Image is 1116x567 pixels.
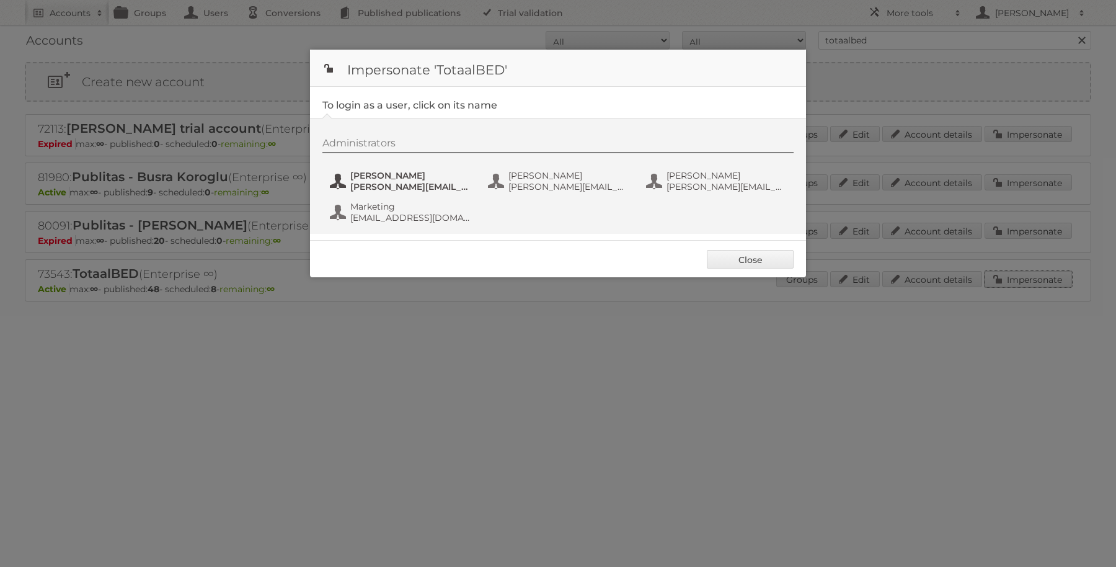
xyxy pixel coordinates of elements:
[666,181,787,192] span: [PERSON_NAME][EMAIL_ADDRESS][DOMAIN_NAME]
[322,137,794,153] div: Administrators
[350,212,471,223] span: [EMAIL_ADDRESS][DOMAIN_NAME]
[350,170,471,181] span: [PERSON_NAME]
[329,200,474,225] button: Marketing [EMAIL_ADDRESS][DOMAIN_NAME]
[707,250,794,269] a: Close
[508,170,629,181] span: [PERSON_NAME]
[329,169,474,194] button: [PERSON_NAME] [PERSON_NAME][EMAIL_ADDRESS][DOMAIN_NAME]
[350,201,471,212] span: Marketing
[487,169,632,194] button: [PERSON_NAME] [PERSON_NAME][EMAIL_ADDRESS][DOMAIN_NAME]
[350,181,471,192] span: [PERSON_NAME][EMAIL_ADDRESS][DOMAIN_NAME]
[508,181,629,192] span: [PERSON_NAME][EMAIL_ADDRESS][DOMAIN_NAME]
[310,50,806,87] h1: Impersonate 'TotaalBED'
[645,169,790,194] button: [PERSON_NAME] [PERSON_NAME][EMAIL_ADDRESS][DOMAIN_NAME]
[322,99,497,111] legend: To login as a user, click on its name
[666,170,787,181] span: [PERSON_NAME]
